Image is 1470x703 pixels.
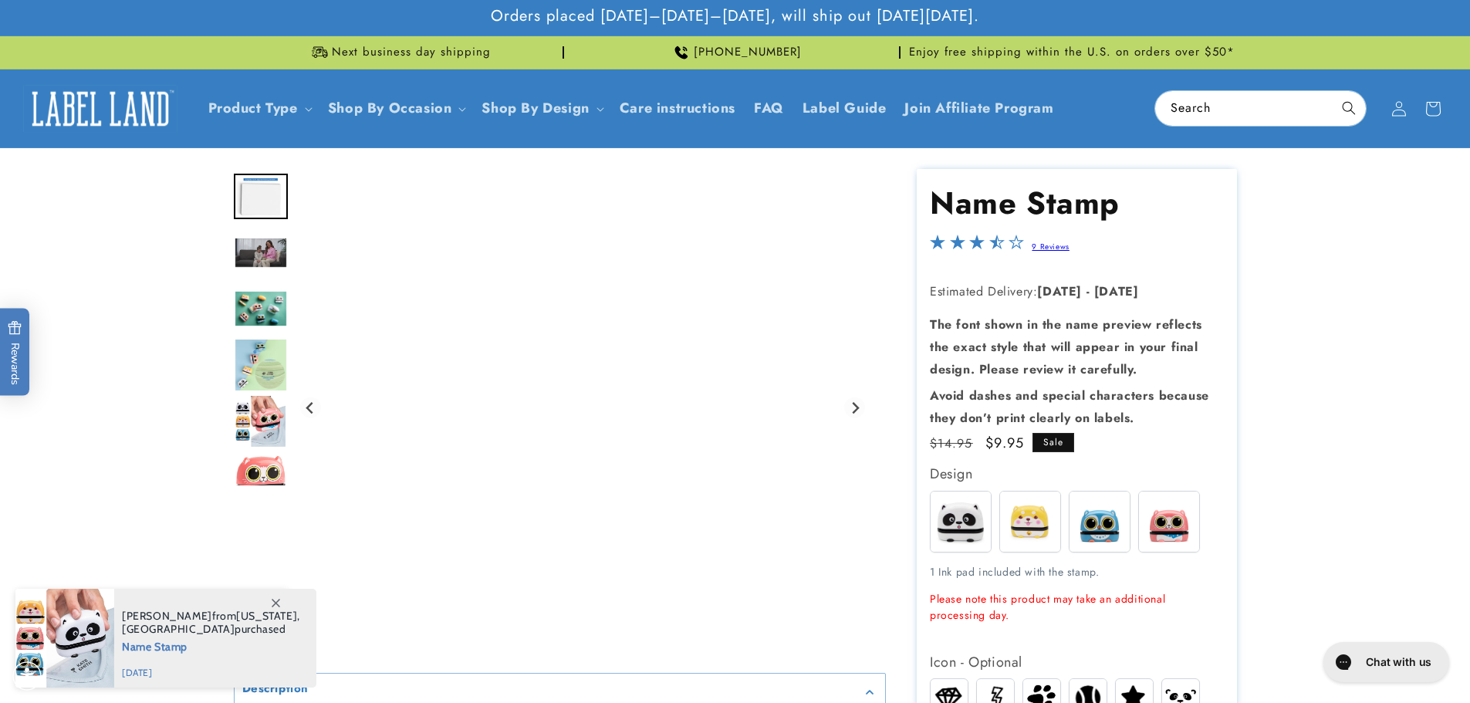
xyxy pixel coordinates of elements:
img: Buddy [1000,492,1060,552]
span: Enjoy free shipping within the U.S. on orders over $50* [909,45,1235,60]
span: FAQ [754,100,784,117]
span: Label Guide [803,100,887,117]
s: $14.95 [930,434,973,453]
a: Join Affiliate Program [895,90,1063,127]
span: [PERSON_NAME] [122,609,212,623]
div: Go to slide 3 [234,225,288,279]
span: Sale [1032,433,1074,452]
div: Go to slide 4 [234,282,288,336]
span: Join Affiliate Program [904,100,1053,117]
div: Announcement [907,36,1237,69]
div: Go to slide 6 [234,394,288,448]
iframe: Gorgias live chat messenger [1316,637,1455,688]
strong: Avoid dashes and special characters because they don’t print clearly on labels. [930,387,1209,427]
div: Go to slide 7 [234,451,288,505]
span: Shop By Occasion [328,100,452,117]
a: Care instructions [610,90,745,127]
summary: Shop By Occasion [319,90,473,127]
span: Orders placed [DATE]–[DATE]–[DATE], will ship out [DATE][DATE]. [491,6,979,26]
button: Search [1332,91,1366,125]
div: Design [930,461,1223,486]
strong: [DATE] [1037,282,1082,300]
a: Label Guide [793,90,896,127]
strong: The font shown in the name preview reflects the exact style that will appear in your final design... [930,316,1202,378]
img: Premium Stamp - Label Land [234,174,288,219]
img: null [234,394,287,448]
img: Label Land [23,85,177,133]
h2: Description [242,681,309,697]
summary: Shop By Design [472,90,610,127]
a: Label Land [18,79,184,138]
span: Rewards [8,320,22,384]
span: from , purchased [122,610,300,636]
div: Announcement [570,36,901,69]
img: null [234,338,288,392]
a: 9 Reviews [1032,241,1069,252]
span: [US_STATE] [236,609,297,623]
span: Care instructions [620,100,735,117]
img: null [234,237,288,269]
div: Announcement [234,36,564,69]
a: Product Type [208,98,298,118]
h1: Name Stamp [930,183,1223,223]
img: null [234,290,288,327]
button: Next slide [844,397,865,418]
span: [GEOGRAPHIC_DATA] [122,622,235,636]
span: 3.3-star overall rating [930,238,1024,256]
span: Next business day shipping [332,45,491,60]
a: Shop By Design [482,98,589,118]
div: Icon - Optional [930,650,1223,674]
p: Estimated Delivery: [930,281,1223,303]
img: null [234,455,288,502]
img: Whiskers [1139,492,1199,552]
div: 1 Ink pad included with the stamp. [930,564,1223,624]
a: FAQ [745,90,793,127]
div: Go to slide 2 [234,169,288,223]
strong: [DATE] [1094,282,1139,300]
img: Spots [931,492,991,552]
summary: Product Type [199,90,319,127]
div: Go to slide 5 [234,338,288,392]
strong: - [1086,282,1090,300]
span: [PHONE_NUMBER] [694,45,802,60]
p: Please note this product may take an additional processing day. [930,591,1223,624]
button: Previous slide [300,397,321,418]
span: $9.95 [985,433,1025,454]
img: Blinky [1070,492,1130,552]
